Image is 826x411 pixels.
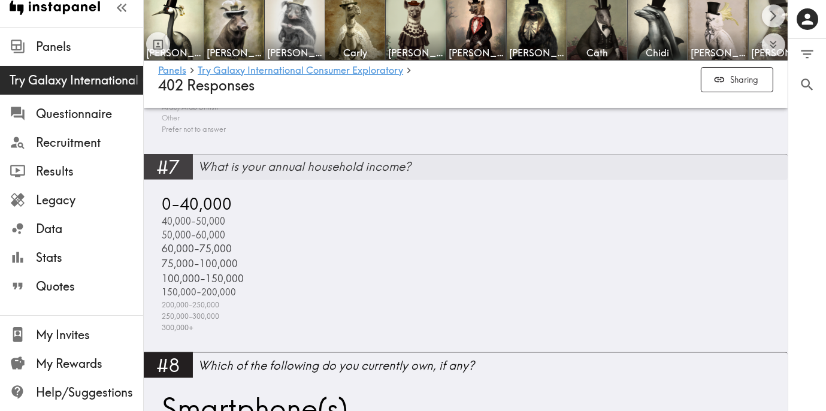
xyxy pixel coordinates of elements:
span: [PERSON_NAME] [146,46,201,59]
span: 0-40,000 [159,192,232,214]
span: Help/Suggestions [36,384,143,401]
span: [PERSON_NAME] [449,46,504,59]
span: Recruitment [36,134,143,151]
span: My Invites [36,327,143,343]
div: #7 [144,154,193,179]
span: Carly [328,46,383,59]
span: [PERSON_NAME] [751,46,806,59]
span: Chidi [630,46,685,59]
span: [PERSON_NAME] [267,46,322,59]
span: 75,000-100,000 [159,256,238,271]
button: Scroll right [762,4,785,28]
span: Try Galaxy International Consumer Exploratory [10,72,143,89]
a: Panels [158,65,186,77]
a: Try Galaxy International Consumer Exploratory [198,65,403,77]
span: Search [799,77,815,93]
span: Filter Responses [799,46,815,62]
span: Panels [36,38,143,55]
span: [PERSON_NAME] [207,46,262,59]
span: [PERSON_NAME] [388,46,443,59]
span: 60,000-75,000 [159,241,232,256]
span: 402 Responses [158,77,255,94]
span: 100,000-150,000 [159,271,244,286]
span: 200,000-250,000 [159,300,219,311]
button: Sharing [701,67,773,93]
span: Questionnaire [36,105,143,122]
span: 40,000-50,000 [159,214,225,228]
div: What is your annual household income? [198,158,788,175]
span: [PERSON_NAME] [691,46,746,59]
span: Results [36,163,143,180]
a: #7What is your annual household income? [144,154,788,187]
span: 300,000+ [159,322,193,333]
a: #8Which of the following do you currently own, if any? [144,352,788,385]
span: My Rewards [36,355,143,372]
button: Toggle between responses and questions [146,32,170,56]
span: 150,000-200,000 [159,286,236,299]
span: Legacy [36,192,143,208]
div: #8 [144,352,193,377]
span: 50,000-60,000 [159,228,225,242]
button: Filter Responses [788,39,826,69]
button: Search [788,69,826,100]
span: Data [36,220,143,237]
span: Quotes [36,278,143,295]
button: Expand to show all items [762,33,785,56]
span: [PERSON_NAME] [509,46,564,59]
span: 250,000-300,000 [159,311,219,322]
span: Cath [570,46,625,59]
span: Other [159,113,180,123]
div: Which of the following do you currently own, if any? [198,357,788,374]
span: Prefer not to answer [159,124,226,135]
span: Stats [36,249,143,266]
